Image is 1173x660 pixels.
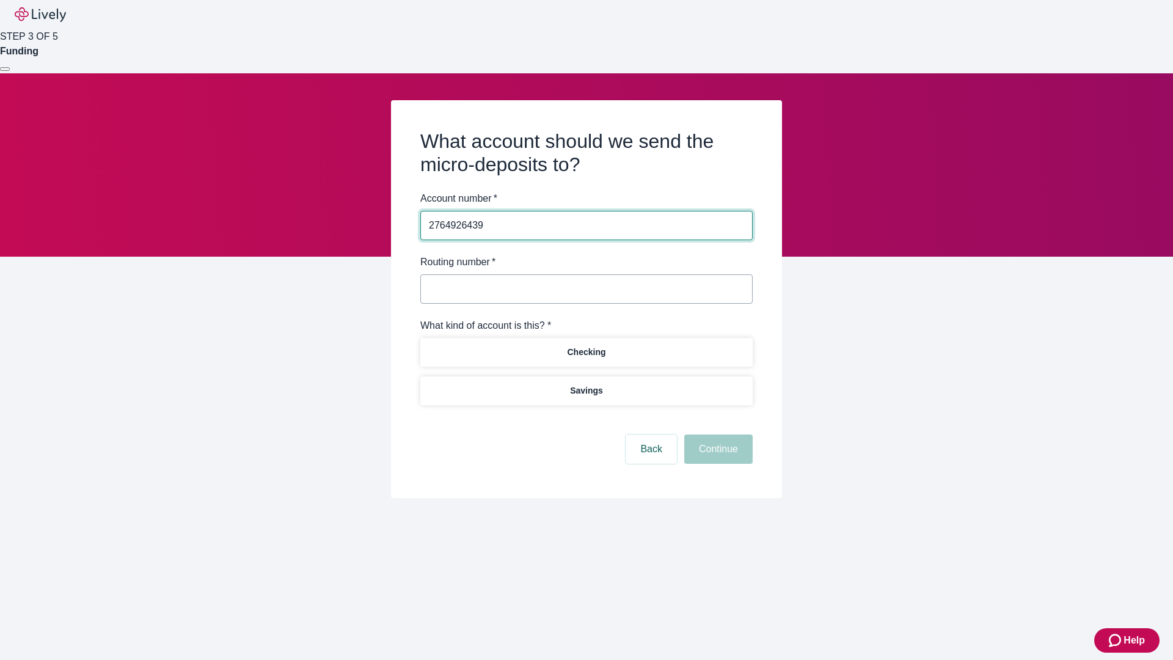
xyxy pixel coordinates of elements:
[1109,633,1124,648] svg: Zendesk support icon
[420,191,497,206] label: Account number
[420,255,495,269] label: Routing number
[420,318,551,333] label: What kind of account is this? *
[420,376,753,405] button: Savings
[420,338,753,367] button: Checking
[626,435,677,464] button: Back
[570,384,603,397] p: Savings
[15,7,66,22] img: Lively
[567,346,605,359] p: Checking
[420,130,753,177] h2: What account should we send the micro-deposits to?
[1094,628,1160,653] button: Zendesk support iconHelp
[1124,633,1145,648] span: Help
